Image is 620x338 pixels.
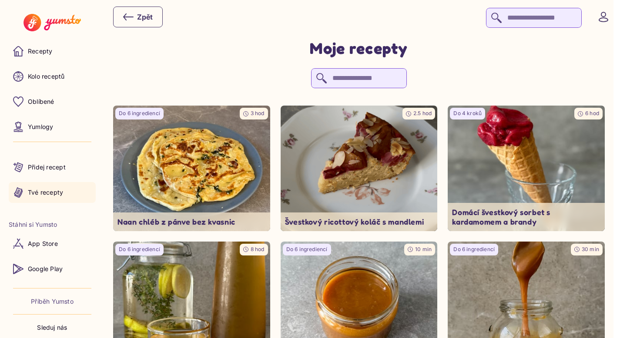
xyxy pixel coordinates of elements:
[9,220,96,229] li: Stáhni si Yumsto
[413,110,432,116] span: 2.5 hod
[453,110,482,117] p: Do 4 kroků
[582,246,599,252] span: 30 min
[281,106,438,231] img: undefined
[9,66,96,87] a: Kolo receptů
[119,110,160,117] p: Do 6 ingrediencí
[37,323,67,332] p: Sleduj nás
[9,182,96,203] a: Tvé recepty
[117,217,266,227] p: Naan chléb z pánve bez kvasnic
[31,297,74,306] a: Příběh Yumsto
[113,106,270,231] a: undefinedDo 6 ingrediencí3 hodNaan chléb z pánve bez kvasnic
[9,91,96,112] a: Oblíbené
[453,246,495,253] p: Do 6 ingrediencí
[585,110,599,116] span: 6 hod
[28,163,66,172] p: Přidej recept
[9,157,96,178] a: Přidej recept
[28,239,58,248] p: App Store
[113,7,163,27] button: Zpět
[123,12,153,22] div: Zpět
[448,106,605,231] img: undefined
[9,233,96,254] a: App Store
[310,38,408,58] h1: Moje recepty
[281,106,438,231] a: undefined2.5 hodŠvestkový ricottový koláč s mandlemi
[9,258,96,279] a: Google Play
[28,265,63,273] p: Google Play
[119,246,160,253] p: Do 6 ingrediencí
[9,41,96,62] a: Recepty
[452,207,600,227] p: Domácí švestkový sorbet s kardamomem a brandy
[448,106,605,231] a: undefinedDo 4 kroků6 hodDomácí švestkový sorbet s kardamomem a brandy
[28,188,63,197] p: Tvé recepty
[28,72,65,81] p: Kolo receptů
[28,123,53,131] p: Yumlogy
[286,246,328,253] p: Do 6 ingrediencí
[285,217,433,227] p: Švestkový ricottový koláč s mandlemi
[9,116,96,137] a: Yumlogy
[23,14,80,31] img: Yumsto logo
[415,246,432,252] span: 10 min
[28,97,54,106] p: Oblíbené
[251,110,265,116] span: 3 hod
[251,246,265,252] span: 8 hod
[113,106,270,231] img: undefined
[28,47,52,56] p: Recepty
